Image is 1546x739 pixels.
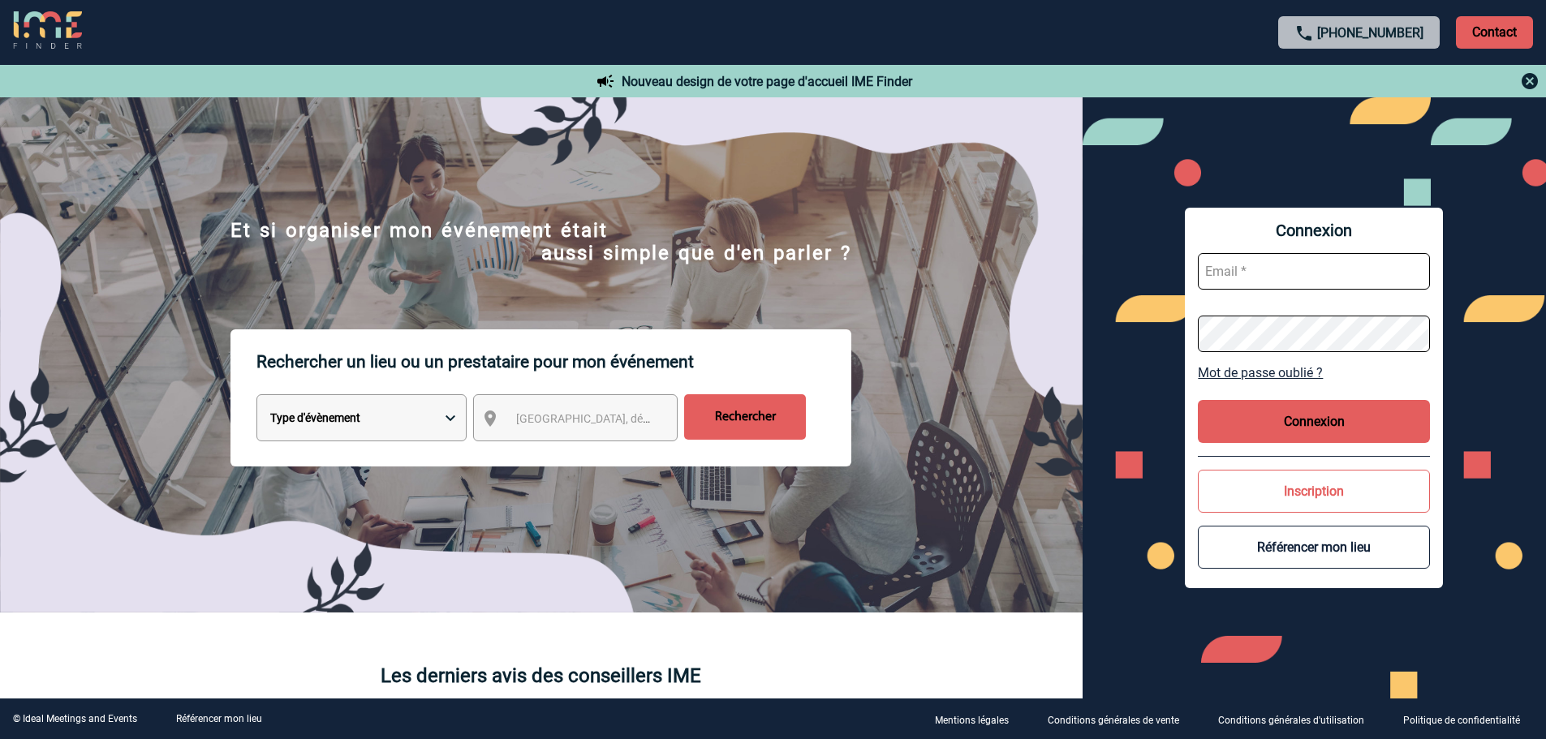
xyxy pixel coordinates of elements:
span: [GEOGRAPHIC_DATA], département, région... [516,412,742,425]
button: Référencer mon lieu [1198,526,1430,569]
a: Conditions générales d'utilisation [1205,711,1390,727]
p: Politique de confidentialité [1403,715,1520,726]
a: Conditions générales de vente [1035,711,1205,727]
p: Conditions générales de vente [1048,715,1179,726]
a: Référencer mon lieu [176,713,262,724]
button: Connexion [1198,400,1430,443]
a: [PHONE_NUMBER] [1317,25,1423,41]
span: Connexion [1198,221,1430,240]
p: Mentions légales [935,715,1009,726]
a: Mot de passe oublié ? [1198,365,1430,380]
input: Email * [1198,253,1430,290]
img: call-24-px.png [1294,24,1314,43]
p: Rechercher un lieu ou un prestataire pour mon événement [256,329,851,394]
p: Contact [1456,16,1533,49]
a: Politique de confidentialité [1390,711,1546,727]
a: Mentions légales [922,711,1035,727]
input: Rechercher [684,394,806,440]
p: Conditions générales d'utilisation [1218,715,1364,726]
div: © Ideal Meetings and Events [13,713,137,724]
button: Inscription [1198,470,1430,513]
